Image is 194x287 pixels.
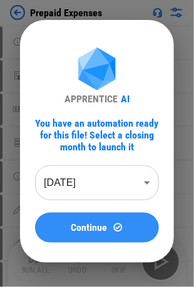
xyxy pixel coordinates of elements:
[71,223,108,233] span: Continue
[113,222,123,233] img: Continue
[35,213,159,243] button: ContinueContinue
[64,93,118,105] div: APPRENTICE
[35,117,159,153] div: You have an automation ready for this file! Select a closing month to launch it
[121,93,130,105] div: AI
[72,47,122,93] img: Apprentice AI
[35,165,159,200] div: [DATE]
